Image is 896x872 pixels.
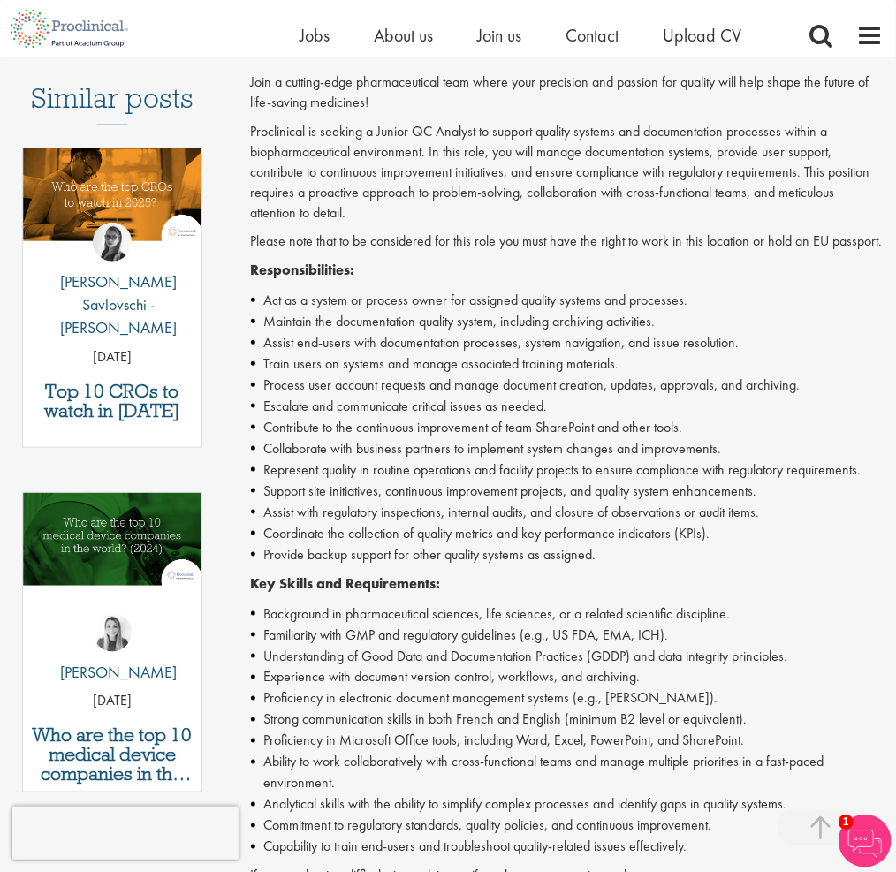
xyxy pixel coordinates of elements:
[251,815,884,837] li: Commitment to regulatory standards, quality policies, and continuous improvement.
[251,459,884,481] li: Represent quality in routine operations and facility projects to ensure compliance with regulator...
[566,24,619,47] a: Contact
[93,223,132,262] img: Theodora Savlovschi - Wicks
[23,223,201,347] a: Theodora Savlovschi - Wicks [PERSON_NAME] Savlovschi - [PERSON_NAME]
[31,83,194,125] h3: Similar posts
[251,574,441,593] strong: Key Skills and Requirements:
[23,692,201,712] p: [DATE]
[251,625,884,646] li: Familiarity with GMP and regulatory guidelines (e.g., US FDA, EMA, ICH).
[32,382,193,421] a: Top 10 CROs to watch in [DATE]
[251,261,355,279] strong: Responsibilities:
[251,731,884,752] li: Proficiency in Microsoft Office tools, including Word, Excel, PowerPoint, and SharePoint.
[23,493,201,649] a: Link to a post
[251,794,884,815] li: Analytical skills with the ability to simplify complex processes and identify gaps in quality sys...
[663,24,741,47] a: Upload CV
[251,752,884,794] li: Ability to work collaboratively with cross-functional teams and manage multiple priorities in a f...
[251,231,884,252] p: Please note that to be considered for this role you must have the right to work in this location ...
[251,72,884,113] p: Join a cutting-edge pharmaceutical team where your precision and passion for quality will help sh...
[251,837,884,858] li: Capability to train end-users and troubleshoot quality-related issues effectively.
[251,438,884,459] li: Collaborate with business partners to implement system changes and improvements.
[23,493,201,586] img: Top 10 Medical Device Companies 2024
[251,332,884,353] li: Assist end-users with documentation processes, system navigation, and issue resolution.
[477,24,521,47] a: Join us
[23,270,201,338] p: [PERSON_NAME] Savlovschi - [PERSON_NAME]
[251,353,884,375] li: Train users on systems and manage associated training materials.
[251,481,884,502] li: Support site initiatives, continuous improvement projects, and quality system enhancements.
[23,148,201,241] img: Top 10 CROs 2025 | Proclinical
[32,726,193,785] a: Who are the top 10 medical device companies in the world in [DATE]?
[251,396,884,417] li: Escalate and communicate critical issues as needed.
[12,807,239,860] iframe: reCAPTCHA
[839,815,854,830] span: 1
[251,603,884,625] li: Background in pharmaceutical sciences, life sciences, or a related scientific discipline.
[251,290,884,311] li: Act as a system or process owner for assigned quality systems and processes.
[251,667,884,688] li: Experience with document version control, workflows, and archiving.
[839,815,892,868] img: Chatbot
[251,646,884,667] li: Understanding of Good Data and Documentation Practices (GDDP) and data integrity principles.
[93,613,132,652] img: Hannah Burke
[23,347,201,368] p: [DATE]
[47,661,177,684] p: [PERSON_NAME]
[251,523,884,544] li: Coordinate the collection of quality metrics and key performance indicators (KPIs).
[251,502,884,523] li: Assist with regulatory inspections, internal audits, and closure of observations or audit items.
[47,613,177,693] a: Hannah Burke [PERSON_NAME]
[251,375,884,396] li: Process user account requests and manage document creation, updates, approvals, and archiving.
[251,417,884,438] li: Contribute to the continuous improvement of team SharePoint and other tools.
[300,24,330,47] a: Jobs
[23,148,201,305] a: Link to a post
[251,544,884,565] li: Provide backup support for other quality systems as assigned.
[251,688,884,709] li: Proficiency in electronic document management systems (e.g., [PERSON_NAME]).
[251,311,884,332] li: Maintain the documentation quality system, including archiving activities.
[374,24,433,47] a: About us
[251,122,884,223] p: Proclinical is seeking a Junior QC Analyst to support quality systems and documentation processes...
[251,709,884,731] li: Strong communication skills in both French and English (minimum B2 level or equivalent).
